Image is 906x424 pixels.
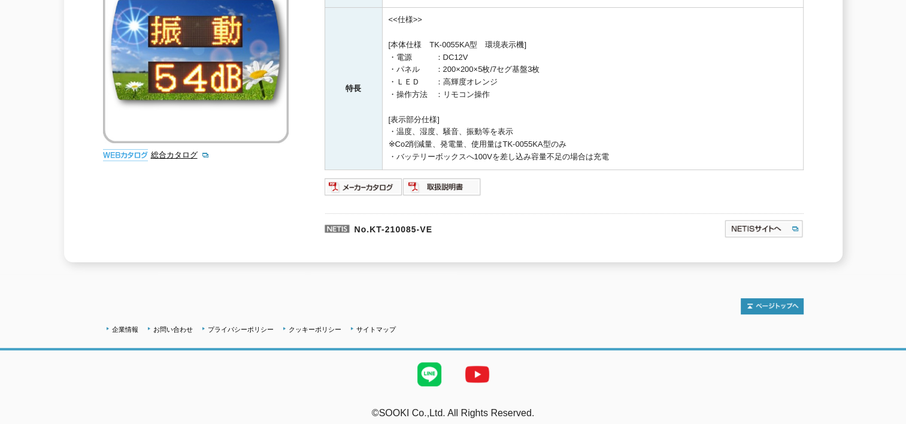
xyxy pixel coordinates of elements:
[151,150,210,159] a: 総合カタログ
[325,185,403,194] a: メーカーカタログ
[325,8,382,170] th: 特長
[453,350,501,398] img: YouTube
[103,149,148,161] img: webカタログ
[741,298,804,314] img: トップページへ
[325,213,608,242] p: No.KT-210085-VE
[325,177,403,196] img: メーカーカタログ
[382,8,803,170] td: <<仕様>> [本体仕様 TK-0055KA型 環境表示機] ・電源 ：DC12V ・パネル ：200×200×5枚/7セグ基盤3枚 ・ＬＥＤ ：高輝度オレンジ ・操作方法 ：リモコン操作 [表...
[724,219,804,238] img: NETISサイトへ
[403,185,481,194] a: 取扱説明書
[403,177,481,196] img: 取扱説明書
[153,326,193,333] a: お問い合わせ
[356,326,396,333] a: サイトマップ
[112,326,138,333] a: 企業情報
[208,326,274,333] a: プライバシーポリシー
[289,326,341,333] a: クッキーポリシー
[405,350,453,398] img: LINE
